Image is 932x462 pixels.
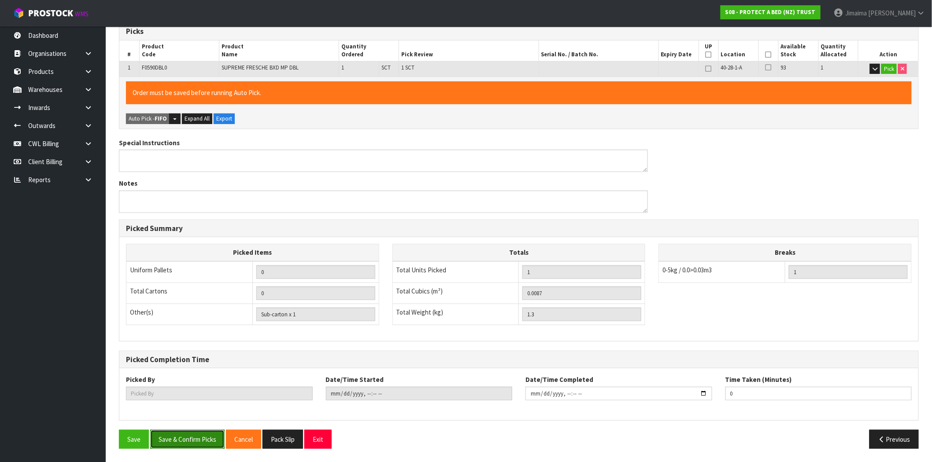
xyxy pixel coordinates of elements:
[781,64,786,71] span: 93
[662,266,712,274] span: 0-5kg / 0.0>0.03m3
[119,179,137,188] label: Notes
[725,8,816,16] strong: S08 - PROTECT A BED (NZ) TRUST
[126,81,912,104] div: Order must be saved before running Auto Pick.
[126,224,912,233] h3: Picked Summary
[401,64,414,71] span: 1 SCT
[721,64,743,71] span: 40-28-1-A
[126,304,253,325] td: Other(s)
[182,114,212,124] button: Expand All
[326,375,384,384] label: Date/Time Started
[868,9,916,17] span: [PERSON_NAME]
[126,356,912,364] h3: Picked Completion Time
[142,64,167,71] span: F0590DBL0
[869,430,919,449] button: Previous
[128,64,130,71] span: 1
[119,430,149,449] button: Save
[718,40,758,61] th: Location
[155,115,167,122] strong: FIFO
[185,115,210,122] span: Expand All
[392,261,519,283] td: Total Units Picked
[725,387,912,400] input: Time Taken
[226,430,261,449] button: Cancel
[779,40,819,61] th: Available Stock
[119,40,139,61] th: #
[881,64,897,74] button: Pick
[658,40,699,61] th: Expiry Date
[725,375,792,384] label: Time Taken (Minutes)
[126,114,170,124] button: Auto Pick -FIFO
[845,9,867,17] span: Jimaima
[126,387,313,400] input: Picked By
[525,375,593,384] label: Date/Time Completed
[75,10,89,18] small: WMS
[150,430,225,449] button: Save & Confirm Picks
[28,7,73,19] span: ProStock
[222,64,299,71] span: SUPREME FRESCHE BXD MP DBL
[381,64,391,71] span: SCT
[126,261,253,283] td: Uniform Pallets
[139,40,219,61] th: Product Code
[126,282,253,304] td: Total Cartons
[126,27,512,36] h3: Picks
[263,430,303,449] button: Pack Slip
[304,430,332,449] button: Exit
[858,40,918,61] th: Action
[399,40,539,61] th: Pick Review
[821,64,824,71] span: 1
[126,375,155,384] label: Picked By
[659,244,912,261] th: Breaks
[219,40,339,61] th: Product Name
[392,304,519,325] td: Total Weight (kg)
[392,282,519,304] td: Total Cubics (m³)
[119,138,180,147] label: Special Instructions
[256,265,375,279] input: UNIFORM P LINES
[699,40,718,61] th: UP
[126,244,379,261] th: Picked Items
[539,40,658,61] th: Serial No. / Batch No.
[256,286,375,300] input: OUTERS TOTAL = CTN
[721,5,821,19] a: S08 - PROTECT A BED (NZ) TRUST
[818,40,858,61] th: Quantity Allocated
[214,114,235,124] button: Export
[339,40,399,61] th: Quantity Ordered
[341,64,344,71] span: 1
[392,244,645,261] th: Totals
[13,7,24,18] img: cube-alt.png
